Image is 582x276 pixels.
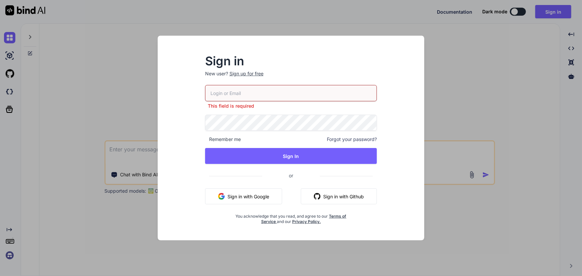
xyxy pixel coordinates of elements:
p: This field is required [205,103,377,109]
button: Sign In [205,148,377,164]
input: Login or Email [205,85,377,101]
span: Remember me [205,136,241,143]
h2: Sign in [205,56,377,66]
span: or [262,167,320,184]
div: You acknowledge that you read, and agree to our and our [234,210,349,224]
button: Sign in with Google [205,188,282,204]
div: Sign up for free [229,70,263,77]
p: New user? [205,70,377,85]
span: Forgot your password? [327,136,377,143]
a: Privacy Policy. [292,219,321,224]
img: github [314,193,321,200]
img: google [218,193,225,200]
a: Terms of Service [261,214,347,224]
button: Sign in with Github [301,188,377,204]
